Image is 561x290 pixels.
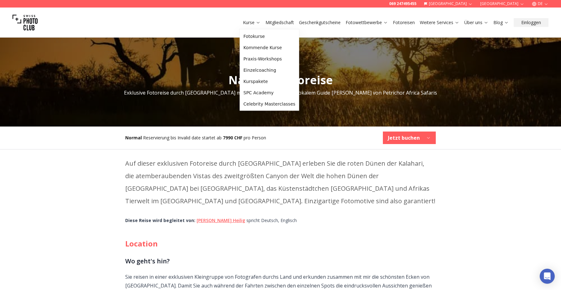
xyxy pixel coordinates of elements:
a: Fotokurse [241,31,298,42]
b: Jetzt buchen [388,134,420,142]
button: Fotowettbewerbe [343,18,390,27]
button: Blog [491,18,511,27]
a: Weitere Services [420,19,459,26]
div: Open Intercom Messenger [540,269,555,284]
a: SPC Academy [241,87,298,98]
span: Reservierung bis Invalid date startet ab [143,135,222,141]
h2: Location [125,239,436,249]
a: Blog [493,19,509,26]
h1: Namibia Fotoreise [229,74,333,86]
a: Kurse [243,19,260,26]
a: 069 247495455 [389,1,416,6]
div: spricht Deutsch, Englisch [125,217,436,224]
b: Normal [125,135,142,141]
a: Mitgliedschaft [265,19,294,26]
button: Über uns [462,18,491,27]
button: Einloggen [514,18,548,27]
span: Auf dieser exklusiven Fotoreise durch [GEOGRAPHIC_DATA] erleben Sie die roten Dünen der Kalahari,... [125,159,435,205]
b: Diese Reise wird begleitet von : [125,217,195,223]
button: Fotoreisen [390,18,417,27]
img: Swiss photo club [13,10,38,35]
button: Kurse [240,18,263,27]
button: Weitere Services [417,18,462,27]
a: Über uns [464,19,488,26]
a: Praxis-Workshops [241,53,298,65]
button: Mitgliedschaft [263,18,296,27]
a: Fotoreisen [393,19,415,26]
button: Geschenkgutscheine [296,18,343,27]
button: Jetzt buchen [383,132,436,144]
a: Kurspakete [241,76,298,87]
a: Fotowettbewerbe [346,19,388,26]
a: Geschenkgutscheine [299,19,341,26]
span: pro Person [244,135,266,141]
a: Kommende Kurse [241,42,298,53]
a: [PERSON_NAME] Heilig [197,217,245,223]
h3: Wo geht's hin? [125,256,436,266]
b: 7990 CHF [223,135,242,141]
a: Celebrity Masterclasses [241,98,298,110]
a: Einzelcoaching [241,65,298,76]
